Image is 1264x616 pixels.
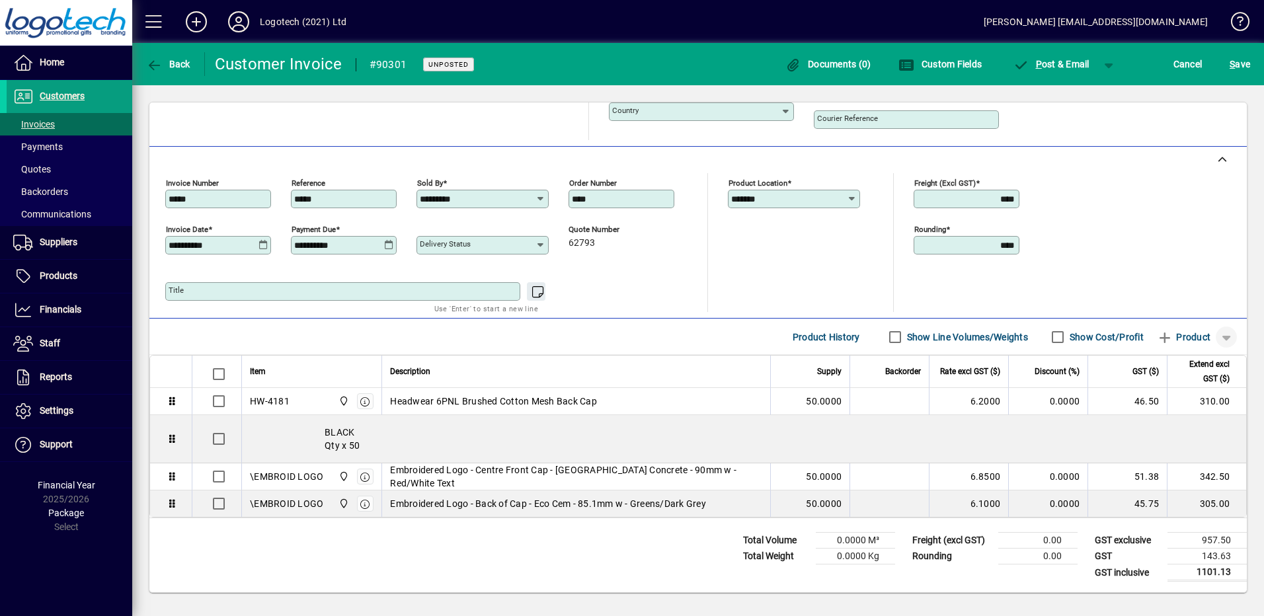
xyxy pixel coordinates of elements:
[335,469,350,484] span: Central
[390,364,430,379] span: Description
[40,91,85,101] span: Customers
[1036,59,1042,69] span: P
[1088,564,1167,581] td: GST inclusive
[166,178,219,188] mat-label: Invoice number
[937,470,1000,483] div: 6.8500
[816,533,895,549] td: 0.0000 M³
[370,54,407,75] div: #90301
[48,508,84,518] span: Package
[7,293,132,327] a: Financials
[40,57,64,67] span: Home
[7,361,132,394] a: Reports
[1167,490,1246,517] td: 305.00
[1008,490,1087,517] td: 0.0000
[787,325,865,349] button: Product History
[335,496,350,511] span: Central
[806,470,842,483] span: 50.0000
[250,470,323,483] div: \EMBROID LOGO
[7,428,132,461] a: Support
[143,52,194,76] button: Back
[1006,52,1096,76] button: Post & Email
[817,364,842,379] span: Supply
[729,178,787,188] mat-label: Product location
[1230,54,1250,75] span: ave
[13,141,63,152] span: Payments
[1175,357,1230,386] span: Extend excl GST ($)
[569,178,617,188] mat-label: Order number
[40,405,73,416] span: Settings
[390,497,706,510] span: Embroidered Logo - Back of Cap - Eco Cem - 85.1mm w - Greens/Dark Grey
[250,497,323,510] div: \EMBROID LOGO
[736,533,816,549] td: Total Volume
[1013,59,1089,69] span: ost & Email
[904,330,1028,344] label: Show Line Volumes/Weights
[13,164,51,174] span: Quotes
[817,114,878,123] mat-label: Courier Reference
[7,158,132,180] a: Quotes
[217,10,260,34] button: Profile
[793,327,860,348] span: Product History
[1150,325,1217,349] button: Product
[1087,490,1167,517] td: 45.75
[40,439,73,449] span: Support
[7,113,132,135] a: Invoices
[816,549,895,564] td: 0.0000 Kg
[250,364,266,379] span: Item
[1008,463,1087,490] td: 0.0000
[13,119,55,130] span: Invoices
[434,301,538,316] mat-hint: Use 'Enter' to start a new line
[1167,533,1247,549] td: 957.50
[166,225,208,234] mat-label: Invoice date
[1167,564,1247,581] td: 1101.13
[1035,364,1080,379] span: Discount (%)
[1087,463,1167,490] td: 51.38
[175,10,217,34] button: Add
[146,59,190,69] span: Back
[292,225,336,234] mat-label: Payment due
[736,549,816,564] td: Total Weight
[40,338,60,348] span: Staff
[390,395,597,408] span: Headwear 6PNL Brushed Cotton Mesh Back Cap
[420,239,471,249] mat-label: Delivery status
[1167,549,1247,564] td: 143.63
[782,52,875,76] button: Documents (0)
[569,225,648,234] span: Quote number
[895,52,985,76] button: Custom Fields
[40,237,77,247] span: Suppliers
[242,415,1246,463] div: BLACK Qty x 50
[569,238,595,249] span: 62793
[906,549,998,564] td: Rounding
[806,497,842,510] span: 50.0000
[169,286,184,295] mat-label: Title
[1167,388,1246,415] td: 310.00
[937,395,1000,408] div: 6.2000
[612,106,639,115] mat-label: Country
[885,364,921,379] span: Backorder
[1173,54,1203,75] span: Cancel
[906,533,998,549] td: Freight (excl GST)
[1230,59,1235,69] span: S
[1087,388,1167,415] td: 46.50
[390,463,762,490] span: Embroidered Logo - Centre Front Cap - [GEOGRAPHIC_DATA] Concrete - 90mm w - Red/White Text
[1157,327,1210,348] span: Product
[38,480,95,490] span: Financial Year
[215,54,342,75] div: Customer Invoice
[1008,388,1087,415] td: 0.0000
[898,59,982,69] span: Custom Fields
[7,260,132,293] a: Products
[417,178,443,188] mat-label: Sold by
[1226,52,1253,76] button: Save
[984,11,1208,32] div: [PERSON_NAME] [EMAIL_ADDRESS][DOMAIN_NAME]
[1088,549,1167,564] td: GST
[7,327,132,360] a: Staff
[998,549,1078,564] td: 0.00
[914,225,946,234] mat-label: Rounding
[1067,330,1144,344] label: Show Cost/Profit
[428,60,469,69] span: Unposted
[1132,364,1159,379] span: GST ($)
[1088,533,1167,549] td: GST exclusive
[940,364,1000,379] span: Rate excl GST ($)
[250,395,290,408] div: HW-4181
[7,203,132,225] a: Communications
[40,270,77,281] span: Products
